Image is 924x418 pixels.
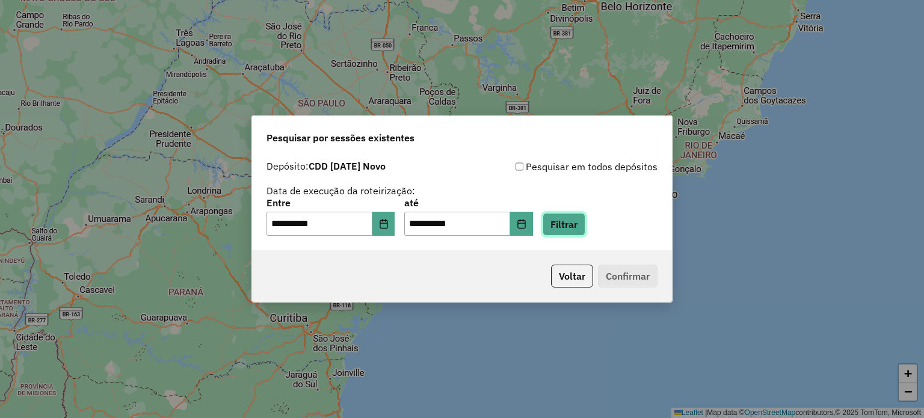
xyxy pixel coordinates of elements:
label: Entre [266,195,395,210]
button: Choose Date [372,212,395,236]
span: Pesquisar por sessões existentes [266,131,414,145]
button: Filtrar [543,213,585,236]
div: Pesquisar em todos depósitos [462,159,658,174]
label: Data de execução da roteirização: [266,183,415,198]
strong: CDD [DATE] Novo [309,160,386,172]
label: Depósito: [266,159,386,173]
button: Voltar [551,265,593,287]
label: até [404,195,532,210]
button: Choose Date [510,212,533,236]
